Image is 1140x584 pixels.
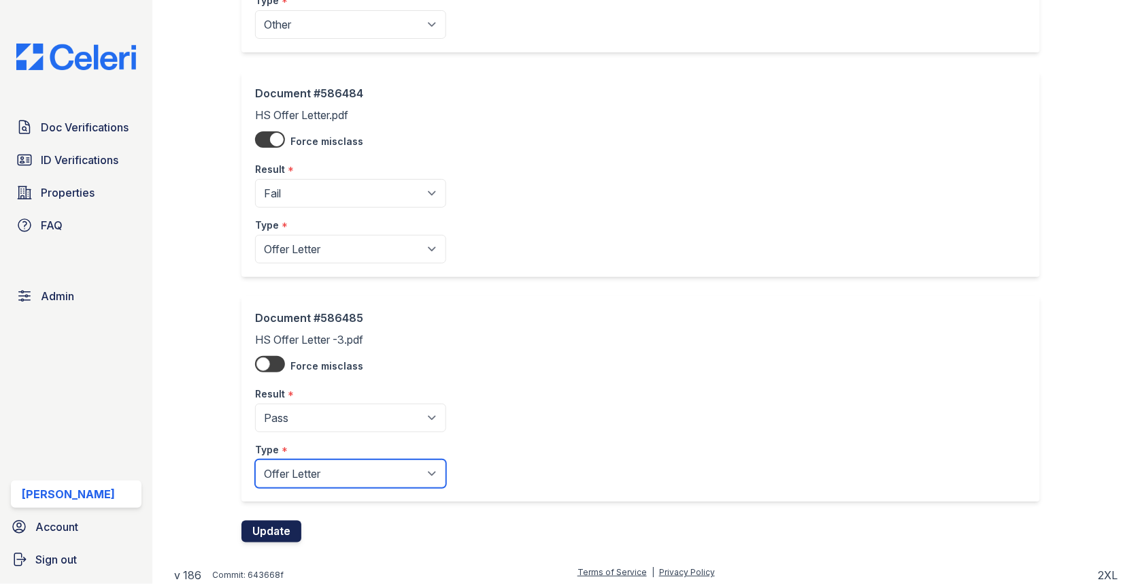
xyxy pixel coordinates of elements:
span: FAQ [41,217,63,233]
div: 2XL [1099,567,1118,583]
span: Properties [41,184,95,201]
label: Force misclass [290,135,363,148]
a: Privacy Policy [659,567,715,577]
span: Admin [41,288,74,304]
a: ID Verifications [11,146,141,174]
a: Doc Verifications [11,114,141,141]
a: v 186 [174,567,201,583]
a: Properties [11,179,141,206]
label: Type [255,218,279,232]
span: Account [35,519,78,535]
button: Update [241,521,301,542]
span: ID Verifications [41,152,118,168]
div: Document #586484 [255,85,446,101]
a: Sign out [5,546,147,573]
span: Sign out [35,551,77,568]
a: Terms of Service [577,567,647,577]
div: Commit: 643668f [212,570,284,581]
a: FAQ [11,212,141,239]
label: Force misclass [290,359,363,373]
span: Doc Verifications [41,119,129,135]
img: CE_Logo_Blue-a8612792a0a2168367f1c8372b55b34899dd931a85d93a1a3d3e32e68fde9ad4.png [5,44,147,70]
div: [PERSON_NAME] [22,486,115,502]
a: Account [5,513,147,540]
div: | [652,567,654,577]
a: Admin [11,282,141,310]
label: Type [255,443,279,457]
div: HS Offer Letter.pdf [255,85,446,263]
label: Result [255,163,285,176]
div: Document #586485 [255,310,446,326]
div: HS Offer Letter -3.pdf [255,310,446,488]
label: Result [255,387,285,401]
